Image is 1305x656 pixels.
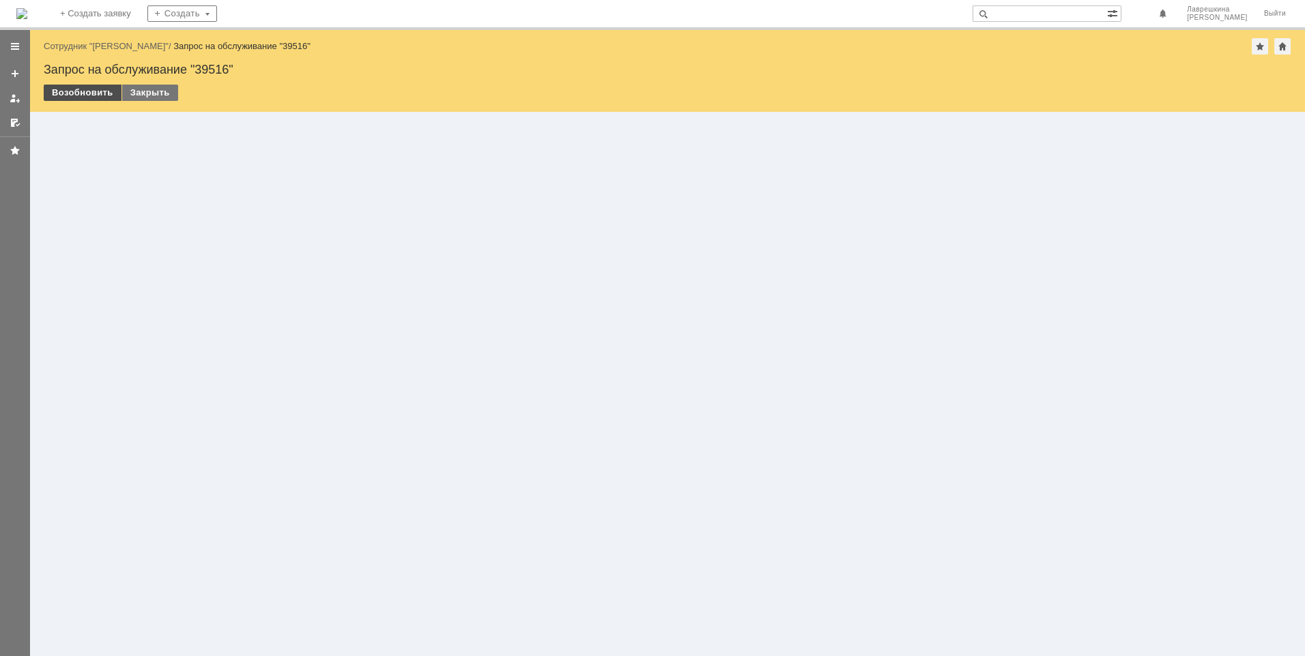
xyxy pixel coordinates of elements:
a: Сотрудник "[PERSON_NAME]" [44,41,169,51]
span: Расширенный поиск [1107,6,1121,19]
a: Создать заявку [4,63,26,85]
a: Мои согласования [4,112,26,134]
div: Сделать домашней страницей [1274,38,1291,55]
div: Создать [147,5,217,22]
a: Мои заявки [4,87,26,109]
div: / [44,41,173,51]
a: Перейти на домашнюю страницу [16,8,27,19]
span: Лаврешкина [1187,5,1248,14]
span: [PERSON_NAME] [1187,14,1248,22]
div: Запрос на обслуживание "39516" [173,41,311,51]
div: Запрос на обслуживание "39516" [44,63,1291,76]
img: logo [16,8,27,19]
div: Добавить в избранное [1252,38,1268,55]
